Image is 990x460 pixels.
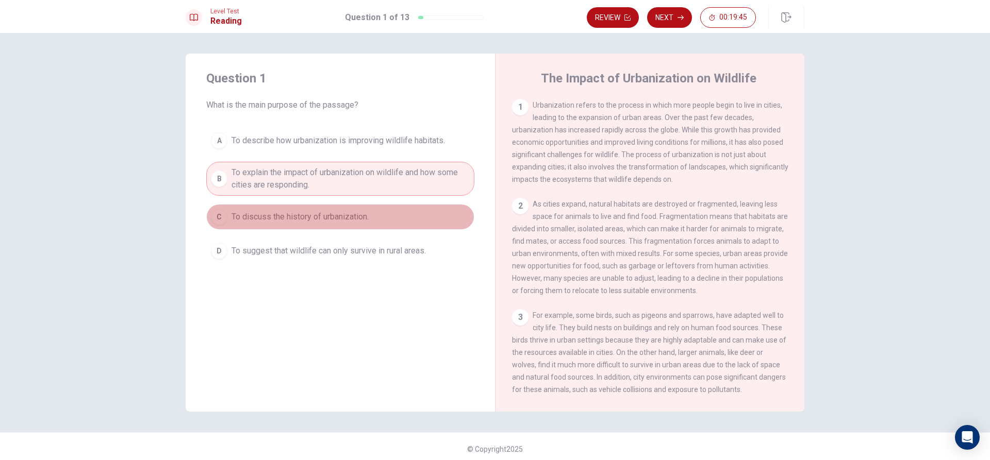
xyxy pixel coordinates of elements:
[210,15,242,27] h1: Reading
[512,198,529,214] div: 2
[206,238,474,264] button: DTo suggest that wildlife can only survive in rural areas.
[232,166,470,191] span: To explain the impact of urbanization on wildlife and how some cities are responding.
[587,7,639,28] button: Review
[210,8,242,15] span: Level Test
[512,99,529,115] div: 1
[232,245,426,257] span: To suggest that wildlife can only survive in rural areas.
[211,209,227,225] div: C
[345,11,409,24] h1: Question 1 of 13
[541,70,756,87] h4: The Impact of Urbanization on Wildlife
[512,309,529,326] div: 3
[211,132,227,149] div: A
[467,445,523,453] span: © Copyright 2025
[232,134,445,147] span: To describe how urbanization is improving wildlife habitats.
[211,243,227,259] div: D
[512,311,786,394] span: For example, some birds, such as pigeons and sparrows, have adapted well to city life. They build...
[206,162,474,196] button: BTo explain the impact of urbanization on wildlife and how some cities are responding.
[647,7,692,28] button: Next
[955,425,980,450] div: Open Intercom Messenger
[512,101,788,183] span: Urbanization refers to the process in which more people begin to live in cities, leading to the e...
[232,211,369,223] span: To discuss the history of urbanization.
[206,204,474,230] button: CTo discuss the history of urbanization.
[719,13,747,22] span: 00:19:45
[206,128,474,154] button: ATo describe how urbanization is improving wildlife habitats.
[206,99,474,111] span: What is the main purpose of the passage?
[206,70,474,87] h4: Question 1
[512,200,788,295] span: As cities expand, natural habitats are destroyed or fragmented, leaving less space for animals to...
[211,171,227,187] div: B
[700,7,756,28] button: 00:19:45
